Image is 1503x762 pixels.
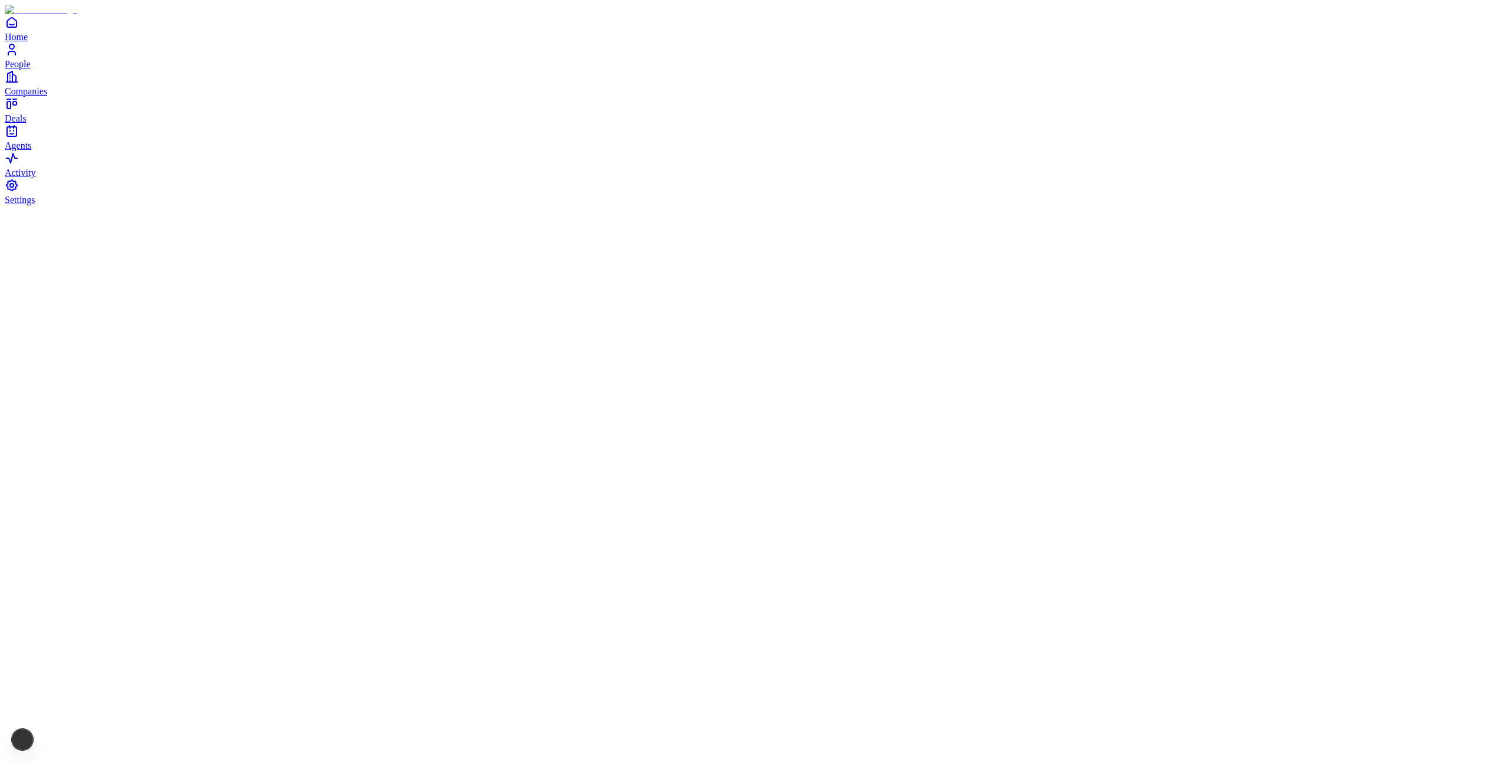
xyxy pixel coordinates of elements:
[5,5,77,15] img: Item Brain Logo
[5,124,1498,151] a: Agents
[5,86,47,96] span: Companies
[5,178,1498,205] a: Settings
[5,70,1498,96] a: Companies
[5,195,35,205] span: Settings
[5,140,31,151] span: Agents
[5,151,1498,178] a: Activity
[5,97,1498,123] a: Deals
[5,168,35,178] span: Activity
[5,32,28,42] span: Home
[5,59,31,69] span: People
[5,113,26,123] span: Deals
[5,42,1498,69] a: People
[5,15,1498,42] a: Home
